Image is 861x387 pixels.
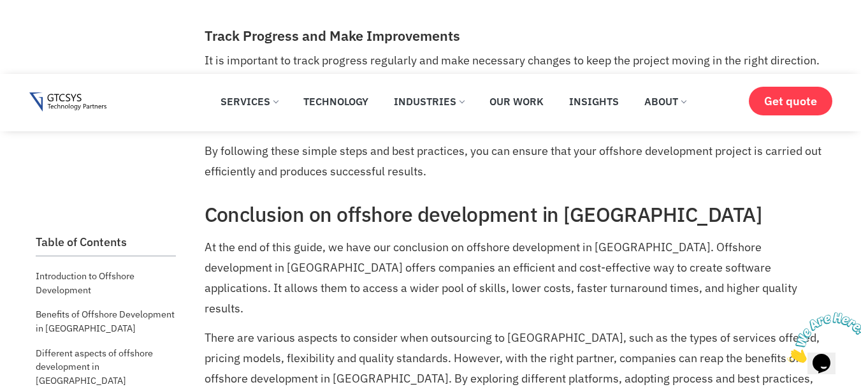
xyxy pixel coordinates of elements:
[782,307,861,368] iframe: chat widget
[5,5,84,55] img: Chat attention grabber
[764,94,817,108] span: Get quote
[20,33,31,43] img: website_grey.svg
[29,92,106,112] img: Gtcsys logo
[48,75,114,84] div: Domain Overview
[205,141,823,182] p: By following these simple steps and best practices, you can ensure that your offshore development...
[36,235,176,249] h2: Table of Contents
[33,33,140,43] div: Domain: [DOMAIN_NAME]
[749,87,832,115] a: Get quote
[294,87,378,115] a: Technology
[141,75,215,84] div: Keywords by Traffic
[205,28,823,45] h3: Track Progress and Make Improvements
[480,87,553,115] a: Our Work
[384,87,474,115] a: Industries
[635,87,695,115] a: About
[205,202,823,226] h2: Conclusion on offshore development in [GEOGRAPHIC_DATA]
[36,266,176,300] a: Introduction to Offshore Development
[20,20,31,31] img: logo_orange.svg
[211,87,287,115] a: Services
[205,50,823,132] p: It is important to track progress regularly and make necessary changes to keep the project moving...
[127,74,137,84] img: tab_keywords_by_traffic_grey.svg
[34,74,45,84] img: tab_domain_overview_orange.svg
[560,87,628,115] a: Insights
[36,20,62,31] div: v 4.0.25
[205,237,823,319] p: At the end of this guide, we have our conclusion on offshore development in [GEOGRAPHIC_DATA]. Of...
[36,304,176,338] a: Benefits of Offshore Development in [GEOGRAPHIC_DATA]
